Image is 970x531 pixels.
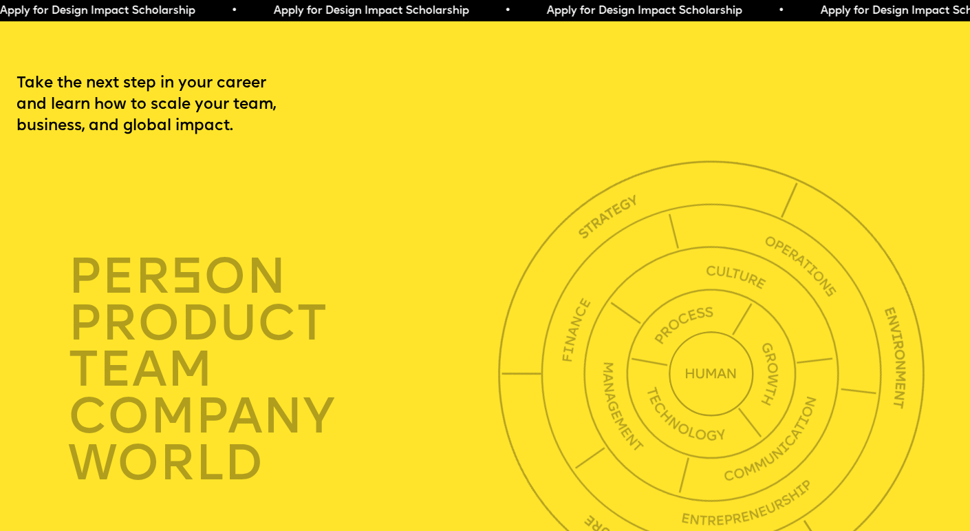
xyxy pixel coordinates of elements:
[504,6,510,17] span: •
[171,256,204,305] span: s
[230,6,237,17] span: •
[68,301,505,348] div: product
[68,254,505,301] div: per on
[68,441,505,488] div: world
[68,394,505,441] div: company
[68,348,505,395] div: TEAM
[777,6,784,17] span: •
[17,73,317,137] p: Take the next step in your career and learn how to scale your team, business, and global impact.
